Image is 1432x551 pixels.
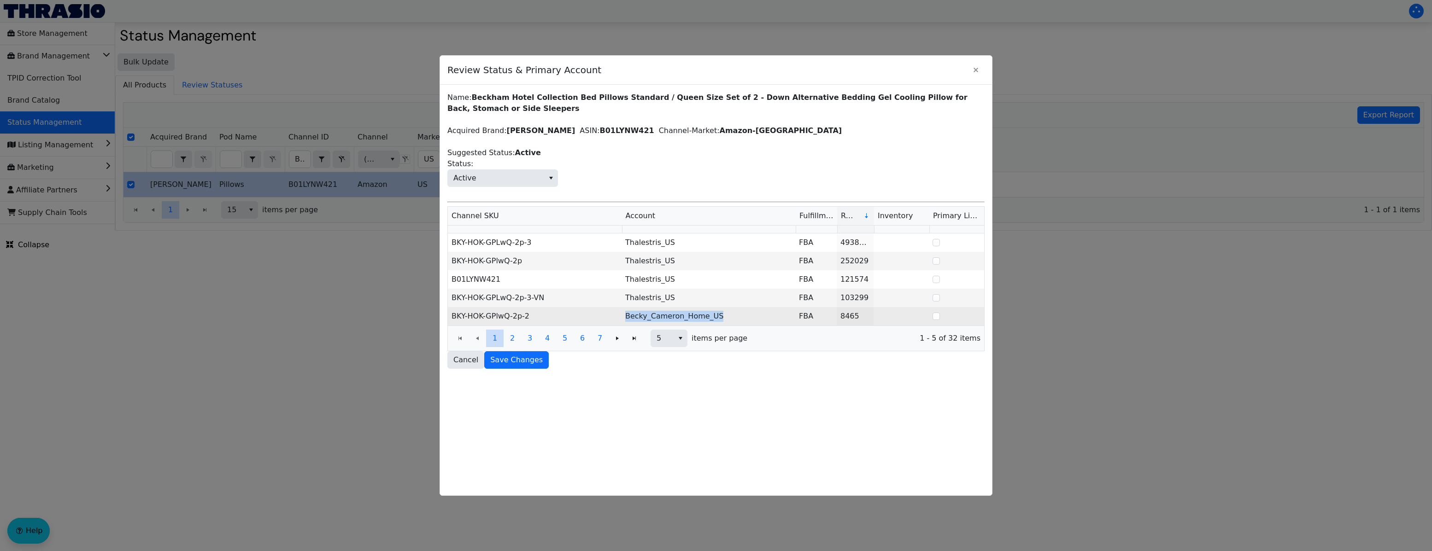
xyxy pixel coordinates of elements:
span: Active [453,173,476,184]
td: FBA [795,270,837,289]
td: BKY-HOK-GPLwQ-2p-3 [448,233,622,252]
button: Page 5 [556,330,574,347]
td: BKY-HOK-GPLwQ-2p-3-VN [448,289,622,307]
button: Page 6 [574,330,591,347]
button: select [544,170,558,186]
span: Status: [447,158,473,169]
td: 121574 [837,270,874,289]
span: 1 - 5 of 32 items [755,333,980,344]
label: B01LYNW421 [600,126,654,135]
span: Account [626,210,656,221]
div: Name: Acquired Brand: ASIN: Channel-Market: Suggested Status: [447,92,985,369]
td: 8465 [837,307,874,325]
span: Cancel [453,354,478,365]
input: Select Row [933,276,940,283]
span: 5 [657,333,668,344]
td: Thalestris_US [622,252,795,270]
button: Go to the next page [609,330,626,347]
input: Select Row [933,313,940,320]
td: FBA [795,289,837,307]
button: Page 2 [504,330,521,347]
span: 6 [580,333,585,344]
span: Inventory [878,210,913,221]
td: Becky_Cameron_Home_US [622,307,795,325]
label: Amazon-[GEOGRAPHIC_DATA] [720,126,842,135]
button: Page 1 [486,330,504,347]
span: 2 [510,333,515,344]
td: B01LYNW421 [448,270,622,289]
input: Select Row [933,239,940,246]
span: Fulfillment [799,210,833,221]
span: Status: [447,169,558,187]
span: Review Status & Primary Account [447,58,967,81]
label: Beckham Hotel Collection Bed Pillows Standard / Queen Size Set of 2 - Down Alternative Bedding Ge... [447,93,968,113]
td: BKY-HOK-GPlwQ-2p [448,252,622,270]
div: Page 1 of 7 [448,325,984,351]
button: Go to the last page [626,330,643,347]
button: Save Changes [484,351,549,369]
td: Thalestris_US [622,233,795,252]
td: FBA [795,307,837,325]
span: Primary Listing [933,211,988,220]
span: 7 [598,333,602,344]
button: select [674,330,687,347]
span: 3 [528,333,532,344]
button: Cancel [447,351,484,369]
td: 49383693 [837,233,874,252]
button: Page 7 [591,330,609,347]
span: items per page [692,333,747,344]
input: Select Row [933,257,940,265]
span: 5 [563,333,567,344]
td: BKY-HOK-GPlwQ-2p-2 [448,307,622,325]
span: Revenue [841,210,856,221]
td: Thalestris_US [622,270,795,289]
button: Close [967,61,985,79]
span: 1 [493,333,497,344]
button: Page 3 [521,330,539,347]
label: [PERSON_NAME] [507,126,575,135]
span: Page size [651,330,687,347]
label: Active [515,148,541,157]
button: Page 4 [539,330,556,347]
input: Select Row [933,294,940,302]
td: Thalestris_US [622,289,795,307]
span: Save Changes [490,354,543,365]
td: FBA [795,252,837,270]
td: FBA [795,233,837,252]
td: 103299 [837,289,874,307]
span: Channel SKU [452,210,499,221]
td: 252029 [837,252,874,270]
span: 4 [545,333,550,344]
